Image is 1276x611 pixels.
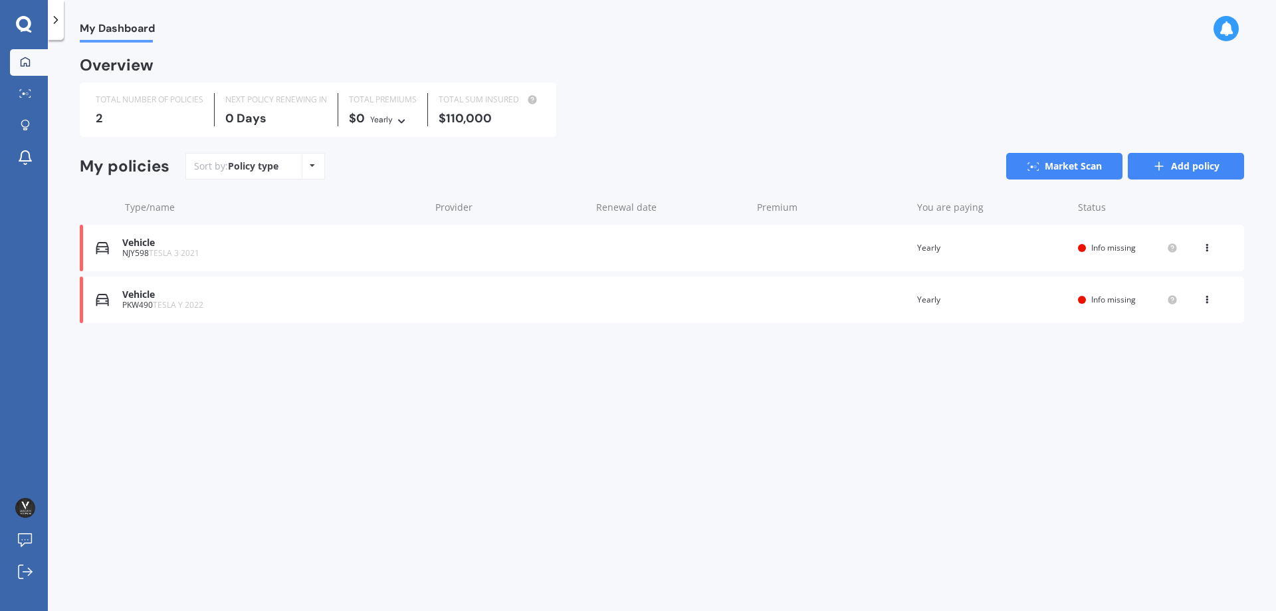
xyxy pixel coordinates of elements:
span: TESLA Y 2022 [153,299,203,310]
div: Yearly [917,241,1067,255]
span: Info missing [1091,294,1136,305]
div: Provider [435,201,585,214]
div: 0 Days [225,112,327,125]
img: ACg8ocJQjs_cM47mPOS1Giv-VP2E0GH088dBNG6bJrBjLr9YvmVHYqo=s96-c [15,498,35,518]
div: PKW490 [122,301,423,310]
div: NJY598 [122,249,423,258]
span: My Dashboard [80,22,155,40]
div: Yearly [370,113,393,126]
div: You are paying [917,201,1067,214]
div: My policies [80,157,169,176]
img: Vehicle [96,293,109,306]
div: 2 [96,112,203,125]
div: NEXT POLICY RENEWING IN [225,93,327,106]
div: Sort by: [194,160,278,173]
div: TOTAL SUM INSURED [439,93,540,106]
a: Add policy [1128,153,1244,180]
img: Vehicle [96,241,109,255]
div: Vehicle [122,289,423,301]
div: Overview [80,59,154,72]
div: $110,000 [439,112,540,125]
span: Info missing [1091,242,1136,253]
div: Policy type [228,160,278,173]
div: $0 [349,112,417,126]
div: TOTAL PREMIUMS [349,93,417,106]
span: TESLA 3 2021 [149,247,199,259]
div: Vehicle [122,237,423,249]
div: Type/name [125,201,425,214]
div: Renewal date [596,201,746,214]
div: Status [1078,201,1178,214]
div: TOTAL NUMBER OF POLICIES [96,93,203,106]
div: Premium [757,201,907,214]
div: Yearly [917,293,1067,306]
a: Market Scan [1006,153,1122,180]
